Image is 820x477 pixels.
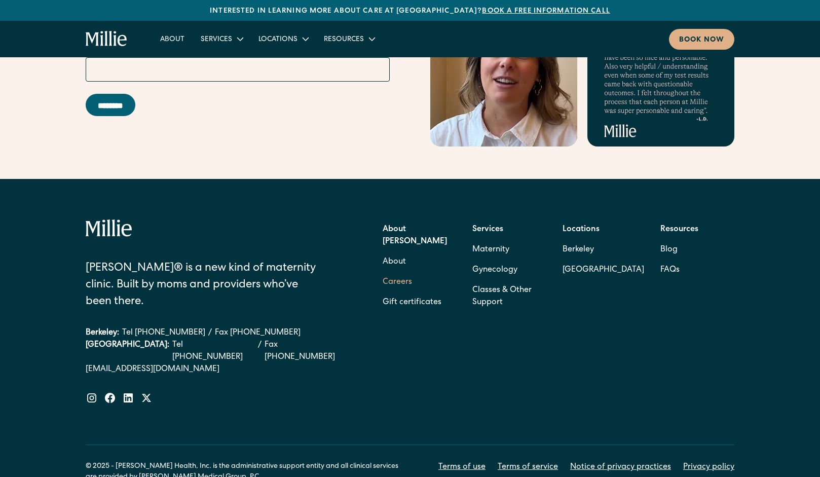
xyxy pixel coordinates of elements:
div: [GEOGRAPHIC_DATA]: [86,339,169,363]
strong: Services [472,226,503,234]
div: Services [193,30,250,47]
a: home [86,31,128,47]
a: Gift certificates [383,292,441,313]
a: Tel [PHONE_NUMBER] [122,327,205,339]
a: Book a free information call [482,8,610,15]
div: Resources [324,34,364,45]
div: Locations [258,34,297,45]
a: Privacy policy [683,461,734,473]
a: Fax [PHONE_NUMBER] [265,339,350,363]
a: About [152,30,193,47]
a: Fax [PHONE_NUMBER] [215,327,301,339]
strong: About [PERSON_NAME] [383,226,447,246]
a: Terms of use [438,461,486,473]
div: Services [201,34,232,45]
a: About [383,252,406,272]
div: / [208,327,212,339]
a: Blog [660,240,678,260]
a: [GEOGRAPHIC_DATA] [563,260,644,280]
a: Careers [383,272,412,292]
a: Terms of service [498,461,558,473]
strong: Locations [563,226,600,234]
a: Maternity [472,240,509,260]
a: Book now [669,29,734,50]
div: Book now [679,35,724,46]
strong: Resources [660,226,698,234]
div: Locations [250,30,316,47]
a: [EMAIL_ADDRESS][DOMAIN_NAME] [86,363,350,376]
div: Resources [316,30,382,47]
a: Classes & Other Support [472,280,546,313]
a: Berkeley [563,240,644,260]
a: FAQs [660,260,680,280]
div: / [258,339,262,363]
a: Gynecology [472,260,517,280]
a: Tel [PHONE_NUMBER] [172,339,255,363]
a: Notice of privacy practices [570,461,671,473]
div: [PERSON_NAME]® is a new kind of maternity clinic. Built by moms and providers who’ve been there. [86,261,324,311]
div: Berkeley: [86,327,119,339]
